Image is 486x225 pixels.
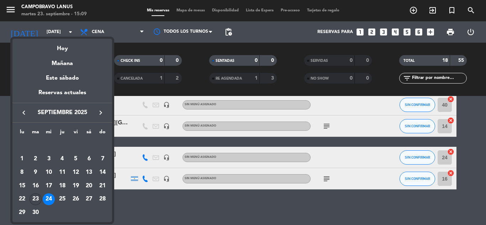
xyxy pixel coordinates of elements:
th: viernes [69,128,83,139]
td: 1 de septiembre de 2025 [15,152,29,166]
td: 26 de septiembre de 2025 [69,193,83,206]
i: keyboard_arrow_left [20,108,28,117]
div: 4 [56,153,68,165]
div: 7 [96,153,109,165]
td: 25 de septiembre de 2025 [56,193,69,206]
td: 5 de septiembre de 2025 [69,152,83,166]
td: 22 de septiembre de 2025 [15,193,29,206]
td: 9 de septiembre de 2025 [29,166,42,179]
td: 17 de septiembre de 2025 [42,179,56,193]
div: 9 [30,166,42,178]
td: 24 de septiembre de 2025 [42,193,56,206]
td: 29 de septiembre de 2025 [15,206,29,219]
div: 27 [83,193,95,205]
td: 23 de septiembre de 2025 [29,193,42,206]
div: 16 [30,180,42,192]
div: 30 [30,207,42,219]
div: 11 [56,166,68,178]
td: 10 de septiembre de 2025 [42,166,56,179]
td: 20 de septiembre de 2025 [83,179,96,193]
div: 12 [70,166,82,178]
div: 15 [16,180,28,192]
div: 3 [43,153,55,165]
td: SEP. [15,139,109,152]
div: 19 [70,180,82,192]
th: jueves [56,128,69,139]
td: 12 de septiembre de 2025 [69,166,83,179]
div: Reservas actuales [12,88,112,103]
td: 14 de septiembre de 2025 [96,166,109,179]
td: 27 de septiembre de 2025 [83,193,96,206]
td: 6 de septiembre de 2025 [83,152,96,166]
button: keyboard_arrow_left [17,108,30,117]
div: 23 [30,193,42,205]
th: martes [29,128,42,139]
div: 1 [16,153,28,165]
td: 16 de septiembre de 2025 [29,179,42,193]
i: keyboard_arrow_right [96,108,105,117]
div: 29 [16,207,28,219]
span: septiembre 2025 [30,108,94,117]
div: 14 [96,166,109,178]
td: 21 de septiembre de 2025 [96,179,109,193]
th: miércoles [42,128,56,139]
td: 3 de septiembre de 2025 [42,152,56,166]
td: 30 de septiembre de 2025 [29,206,42,219]
div: 20 [83,180,95,192]
div: 8 [16,166,28,178]
td: 7 de septiembre de 2025 [96,152,109,166]
th: sábado [83,128,96,139]
div: 6 [83,153,95,165]
td: 15 de septiembre de 2025 [15,179,29,193]
div: 18 [56,180,68,192]
div: 13 [83,166,95,178]
td: 11 de septiembre de 2025 [56,166,69,179]
div: Mañana [12,54,112,68]
td: 4 de septiembre de 2025 [56,152,69,166]
div: 22 [16,193,28,205]
div: 21 [96,180,109,192]
div: Hoy [12,39,112,53]
div: 10 [43,166,55,178]
td: 13 de septiembre de 2025 [83,166,96,179]
div: 26 [70,193,82,205]
div: 25 [56,193,68,205]
div: 17 [43,180,55,192]
div: 5 [70,153,82,165]
td: 2 de septiembre de 2025 [29,152,42,166]
button: keyboard_arrow_right [94,108,107,117]
td: 8 de septiembre de 2025 [15,166,29,179]
div: 24 [43,193,55,205]
th: lunes [15,128,29,139]
div: 28 [96,193,109,205]
td: 28 de septiembre de 2025 [96,193,109,206]
td: 19 de septiembre de 2025 [69,179,83,193]
td: 18 de septiembre de 2025 [56,179,69,193]
div: 2 [30,153,42,165]
div: Este sábado [12,68,112,88]
th: domingo [96,128,109,139]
